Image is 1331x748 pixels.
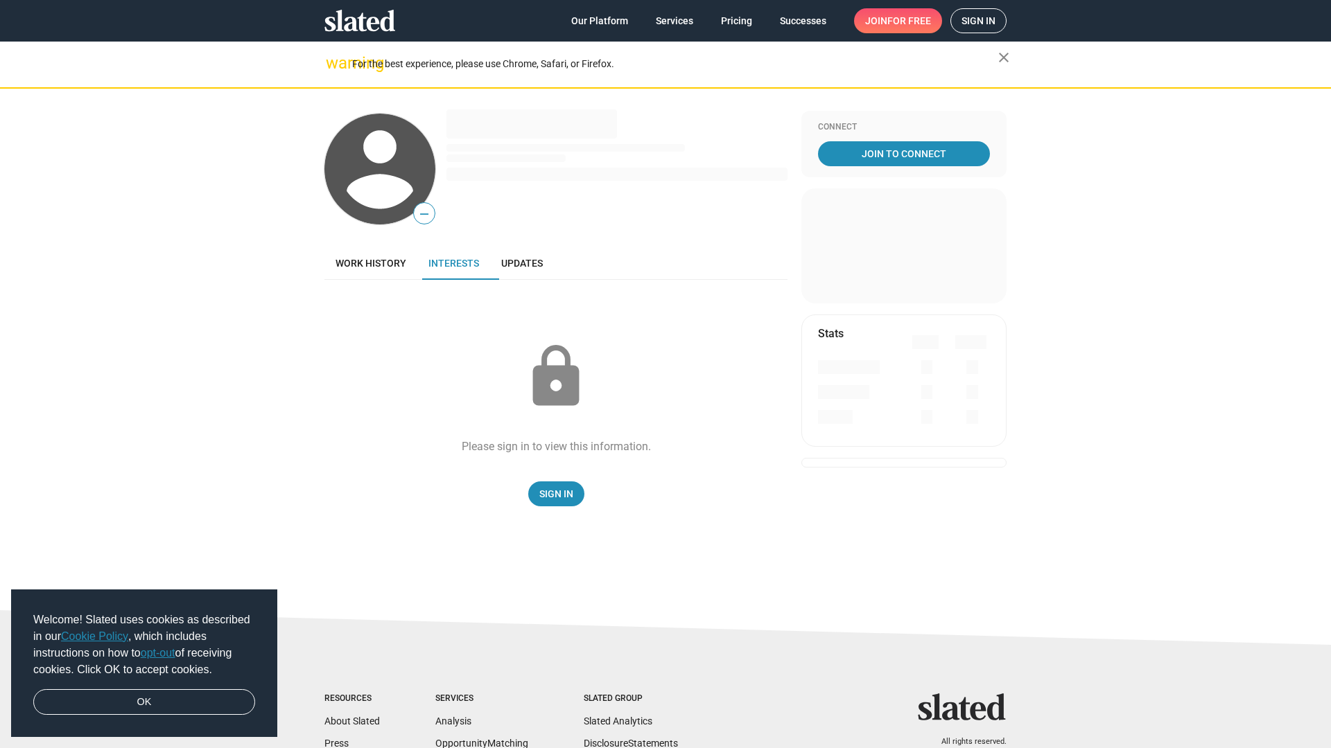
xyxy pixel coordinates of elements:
div: Connect [818,122,990,133]
a: Sign In [528,481,584,506]
span: Sign in [962,9,995,33]
div: Resources [324,693,380,704]
a: Pricing [710,8,763,33]
a: Work history [324,247,417,280]
a: Cookie Policy [61,630,128,642]
span: Pricing [721,8,752,33]
div: Services [435,693,528,704]
span: Our Platform [571,8,628,33]
a: Interests [417,247,490,280]
a: Analysis [435,715,471,727]
a: Sign in [950,8,1007,33]
a: Updates [490,247,554,280]
span: Updates [501,258,543,269]
mat-icon: warning [326,55,342,71]
a: Join To Connect [818,141,990,166]
a: Joinfor free [854,8,942,33]
span: Services [656,8,693,33]
div: For the best experience, please use Chrome, Safari, or Firefox. [352,55,998,73]
span: for free [887,8,931,33]
a: Services [645,8,704,33]
span: Sign In [539,481,573,506]
mat-icon: lock [521,342,591,411]
span: Welcome! Slated uses cookies as described in our , which includes instructions on how to of recei... [33,612,255,678]
a: opt-out [141,647,175,659]
span: Work history [336,258,406,269]
div: Slated Group [584,693,678,704]
span: Join [865,8,931,33]
a: Slated Analytics [584,715,652,727]
div: cookieconsent [11,589,277,738]
span: Interests [428,258,479,269]
mat-icon: close [995,49,1012,66]
span: Successes [780,8,826,33]
span: Join To Connect [821,141,987,166]
span: — [414,205,435,223]
mat-card-title: Stats [818,326,844,341]
a: Our Platform [560,8,639,33]
a: dismiss cookie message [33,689,255,715]
a: About Slated [324,715,380,727]
div: Please sign in to view this information. [462,439,651,454]
a: Successes [769,8,837,33]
